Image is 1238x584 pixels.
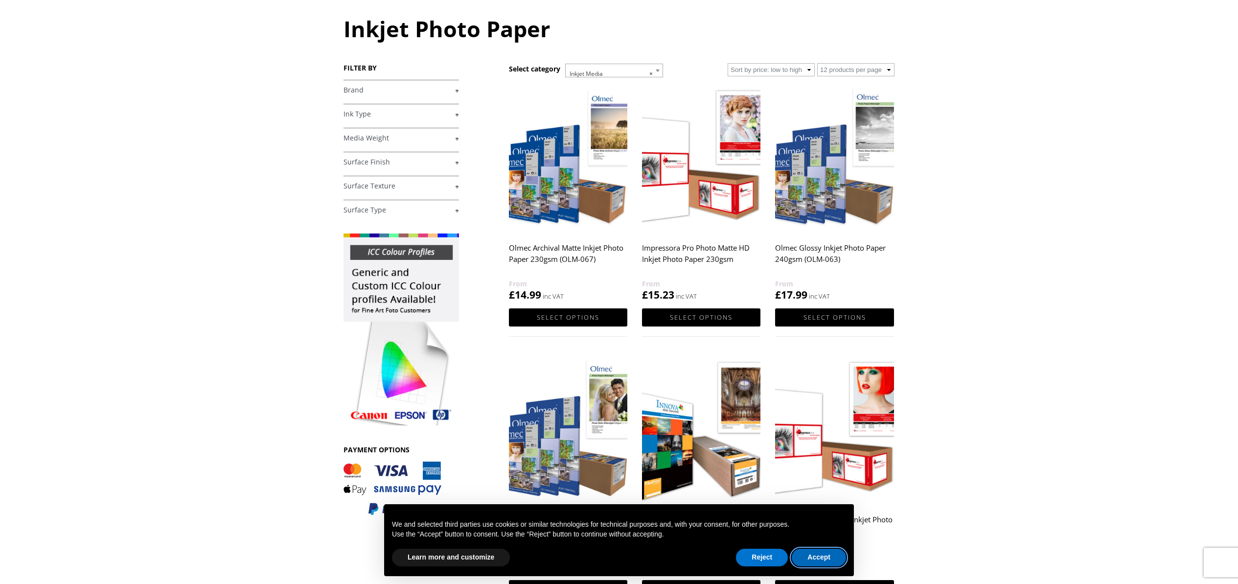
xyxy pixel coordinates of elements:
[344,104,459,123] h4: Ink Type
[728,63,815,76] select: Shop order
[344,176,459,195] h4: Surface Texture
[792,549,846,566] button: Accept
[509,84,627,233] img: Olmec Archival Matte Inkjet Photo Paper 230gsm (OLM-067)
[344,86,459,95] a: +
[509,64,560,73] h3: Select category
[344,152,459,171] h4: Surface Finish
[642,288,648,302] span: £
[642,84,760,302] a: Impressora Pro Photo Matte HD Inkjet Photo Paper 230gsm £15.23
[392,520,846,530] p: We and selected third parties use cookies or similar technologies for technical purposes and, wit...
[392,530,846,539] p: Use the “Accept” button to consent. Use the “Reject” button to continue without accepting.
[344,128,459,147] h4: Media Weight
[509,288,541,302] bdi: 14.99
[509,84,627,302] a: Olmec Archival Matte Inkjet Photo Paper 230gsm (OLM-067) £14.99
[775,84,894,302] a: Olmec Glossy Inkjet Photo Paper 240gsm (OLM-063) £17.99
[775,356,894,574] a: Impressora Pro Lustre Inkjet Photo Paper 260gsm £19.55
[344,234,459,425] img: promo
[775,308,894,327] a: Select options for “Olmec Glossy Inkjet Photo Paper 240gsm (OLM-063)”
[565,64,663,77] span: Inkjet Media
[344,158,459,167] a: +
[642,288,674,302] bdi: 15.23
[509,288,515,302] span: £
[344,134,459,143] a: +
[344,200,459,219] h4: Surface Type
[775,356,894,504] img: Impressora Pro Lustre Inkjet Photo Paper 260gsm
[392,549,510,566] button: Learn more and customize
[344,182,459,191] a: +
[344,80,459,99] h4: Brand
[509,356,627,574] a: Olmec Satin Inkjet Photo Paper 240gsm (OLM-064) £17.99
[509,356,627,504] img: Olmec Satin Inkjet Photo Paper 240gsm (OLM-064)
[649,67,653,81] span: ×
[736,549,788,566] button: Reject
[344,462,441,516] img: PAYMENT OPTIONS
[509,308,627,327] a: Select options for “Olmec Archival Matte Inkjet Photo Paper 230gsm (OLM-067)”
[344,14,894,44] h1: Inkjet Photo Paper
[775,288,781,302] span: £
[775,84,894,233] img: Olmec Glossy Inkjet Photo Paper 240gsm (OLM-063)
[642,356,760,504] img: Innova FibaPrint White Matte 280gsm (IFA-039)
[344,445,459,454] h3: PAYMENT OPTIONS
[344,63,459,72] h3: FILTER BY
[775,239,894,278] h2: Olmec Glossy Inkjet Photo Paper 240gsm (OLM-063)
[509,239,627,278] h2: Olmec Archival Matte Inkjet Photo Paper 230gsm (OLM-067)
[642,239,760,278] h2: Impressora Pro Photo Matte HD Inkjet Photo Paper 230gsm
[344,110,459,119] a: +
[642,308,760,327] a: Select options for “Impressora Pro Photo Matte HD Inkjet Photo Paper 230gsm”
[775,288,807,302] bdi: 17.99
[642,356,760,574] a: Innova FibaPrint White Matte 280gsm (IFA-039) £18.99
[566,64,663,84] span: Inkjet Media
[642,84,760,233] img: Impressora Pro Photo Matte HD Inkjet Photo Paper 230gsm
[344,206,459,215] a: +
